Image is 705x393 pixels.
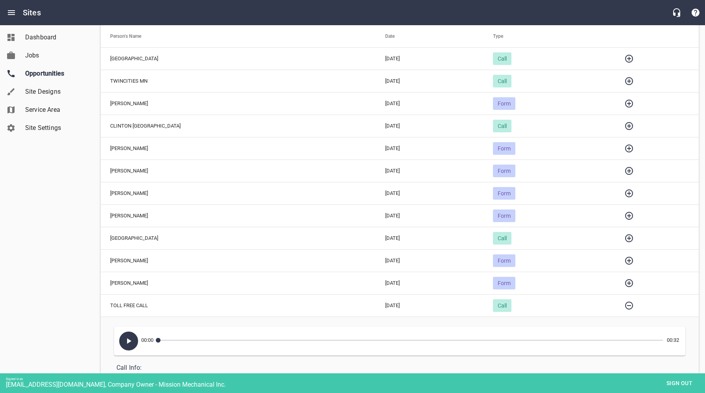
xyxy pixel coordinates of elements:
td: [PERSON_NAME] [101,159,376,182]
td: [DATE] [376,249,484,272]
td: [DATE] [376,227,484,249]
span: Dashboard [25,33,85,42]
div: Call [493,299,511,312]
div: Signed in as [6,377,705,381]
span: Opportunities [25,69,85,78]
span: Form [493,100,515,107]
td: [PERSON_NAME] [101,182,376,204]
td: TWINCITIES MN [101,70,376,92]
td: [PERSON_NAME] [101,137,376,159]
td: [DATE] [376,204,484,227]
td: [DATE] [376,47,484,70]
div: Call [493,52,511,65]
div: Form [493,209,515,222]
span: Jobs [25,51,85,60]
div: Form [493,187,515,200]
div: Form [493,142,515,155]
td: [PERSON_NAME] [101,272,376,294]
div: Call [493,120,511,132]
td: TOLL FREE CALL [101,294,376,317]
td: [DATE] [376,159,484,182]
h6: Sites [23,6,41,19]
td: [PERSON_NAME] [101,204,376,227]
div: Form [493,254,515,267]
span: Form [493,280,515,286]
th: Type [484,25,610,47]
span: Service Area [25,105,85,115]
span: Call [493,56,511,62]
th: Person's Name [101,25,376,47]
td: [DATE] [376,115,484,137]
th: Date [376,25,484,47]
td: [GEOGRAPHIC_DATA] [101,227,376,249]
div: Call [493,232,511,245]
button: Open drawer [2,3,21,22]
td: [PERSON_NAME] [101,92,376,115]
span: Form [493,190,515,196]
td: [DATE] [376,294,484,317]
span: Call [493,235,511,241]
span: Form [493,213,515,219]
div: Call [493,75,511,87]
button: Sign out [660,376,699,391]
div: Form [493,97,515,110]
td: [DATE] [376,92,484,115]
span: Form [493,168,515,174]
span: Call [493,123,511,129]
div: Form [493,277,515,289]
td: [DATE] [376,70,484,92]
td: [DATE] [376,272,484,294]
td: [DATE] [376,137,484,159]
span: 00:32 [667,328,683,352]
span: Form [493,145,515,152]
button: Live Chat [667,3,686,22]
span: Call [493,302,511,309]
span: Call Info: [116,363,677,373]
span: Site Designs [25,87,85,96]
td: [DATE] [376,182,484,204]
span: Form [493,258,515,264]
span: Site Settings [25,123,85,133]
span: 00:00 [141,328,158,354]
div: [EMAIL_ADDRESS][DOMAIN_NAME], Company Owner - Mission Mechanical Inc. [6,381,705,388]
span: Sign out [663,378,696,388]
td: [PERSON_NAME] [101,249,376,272]
div: Form [493,165,515,177]
span: Call [493,78,511,84]
td: [GEOGRAPHIC_DATA] [101,47,376,70]
button: Support Portal [686,3,705,22]
td: CLINTON [GEOGRAPHIC_DATA] [101,115,376,137]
